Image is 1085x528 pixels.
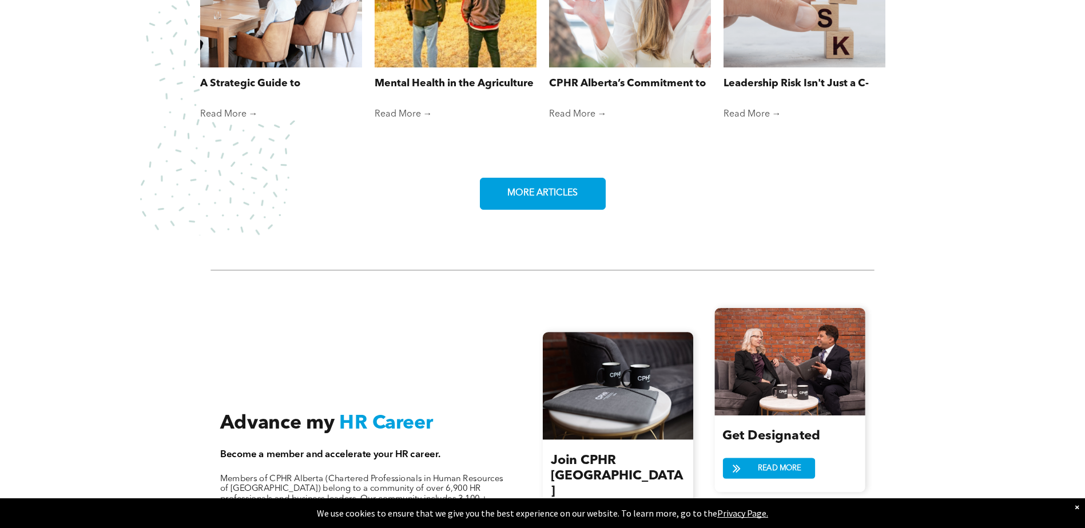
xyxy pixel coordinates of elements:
a: CPHR Alberta’s Commitment to Supporting Reservists [549,76,711,91]
span: Get Designated [722,430,820,443]
span: MORE ARTICLES [503,182,582,205]
span: READ MORE [754,458,805,478]
a: Mental Health in the Agriculture Industry [375,76,536,91]
a: Leadership Risk Isn't Just a C-Suite Concern [724,76,885,91]
a: MORE ARTICLES [480,178,606,210]
a: Privacy Page. [717,507,768,519]
a: READ MORE [722,458,815,479]
a: Read More → [724,109,885,120]
span: Become a member and accelerate your HR career. [220,449,441,459]
span: Join CPHR [GEOGRAPHIC_DATA] [551,454,683,498]
a: A Strategic Guide to Organization Restructuring, Part 1 [200,76,362,91]
span: HR Career [339,413,432,433]
a: Read More → [375,109,536,120]
span: Members of CPHR Alberta (Chartered Professionals in Human Resources of [GEOGRAPHIC_DATA]) belong ... [220,474,503,523]
div: Dismiss notification [1075,501,1079,513]
span: Advance my [220,413,335,433]
a: Read More → [549,109,711,120]
a: Read More → [200,109,362,120]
